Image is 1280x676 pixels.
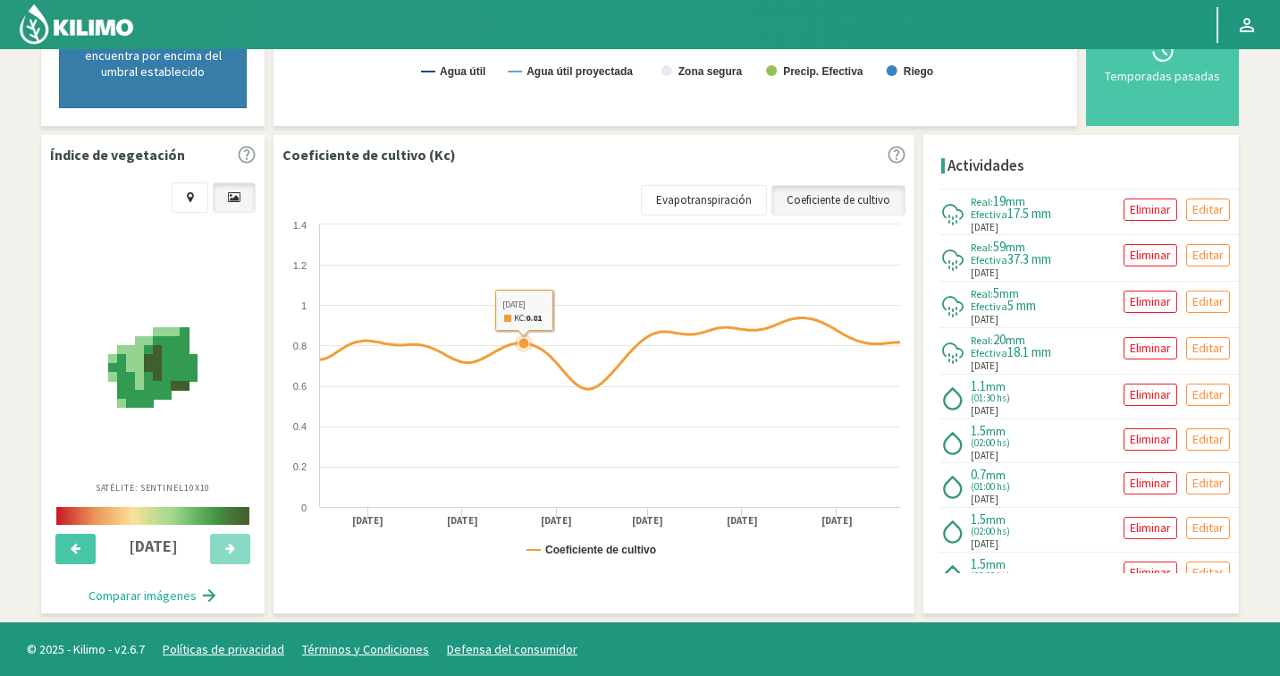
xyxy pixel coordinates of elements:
[1192,562,1224,583] p: Editar
[993,192,1006,209] span: 19
[301,503,307,513] text: 0
[293,341,307,351] text: 0.8
[971,482,1010,492] span: (01:00 hs)
[50,144,185,165] p: Índice de vegetación
[71,578,236,613] button: Comparar imágenes
[184,482,211,494] span: 10X10
[1007,205,1051,222] span: 17.5 mm
[1124,517,1177,539] button: Eliminar
[986,556,1006,572] span: mm
[1124,291,1177,313] button: Eliminar
[971,207,1007,221] span: Efectiva
[440,65,485,78] text: Agua útil
[971,266,998,281] span: [DATE]
[293,461,307,472] text: 0.2
[971,492,998,507] span: [DATE]
[108,327,198,408] img: 0b6a1177-b06c-4288-b9d0-93fea634c7dd_-_sentinel_-_2025-08-10.png
[971,241,993,254] span: Real:
[971,195,993,208] span: Real:
[1130,292,1171,312] p: Eliminar
[641,185,767,215] a: Evapotranspiración
[302,641,429,657] a: Términos y Condiciones
[971,312,998,327] span: [DATE]
[678,65,743,78] text: Zona segura
[1130,384,1171,405] p: Eliminar
[971,377,986,394] span: 1.1
[993,331,1006,348] span: 20
[993,238,1006,255] span: 59
[971,359,998,374] span: [DATE]
[971,537,998,552] span: [DATE]
[999,285,1019,301] span: mm
[986,467,1006,483] span: mm
[1186,244,1230,266] button: Editar
[771,185,905,215] a: Coeficiente de cultivo
[971,448,998,463] span: [DATE]
[1007,250,1051,267] span: 37.3 mm
[293,421,307,432] text: 0.4
[18,640,154,659] span: © 2025 - Kilimo - v2.6.7
[971,287,993,300] span: Real:
[447,641,577,657] a: Defensa del consumidor
[447,514,478,528] text: [DATE]
[1192,245,1224,266] p: Editar
[1095,1,1230,117] button: Temporadas pasadas
[78,31,228,80] p: No es necesario regar, se encuentra por encima del umbral establecido
[1130,562,1171,583] p: Eliminar
[56,507,249,525] img: scale
[293,381,307,392] text: 0.6
[971,511,986,528] span: 1.5
[971,466,986,483] span: 0.7
[971,253,1007,266] span: Efectiva
[1186,562,1230,584] button: Editar
[993,284,999,301] span: 5
[971,300,1007,313] span: Efectiva
[1186,517,1230,539] button: Editar
[1124,472,1177,494] button: Eliminar
[986,378,1006,394] span: mm
[1124,384,1177,406] button: Eliminar
[1192,473,1224,494] p: Editar
[1186,199,1230,221] button: Editar
[971,393,1010,403] span: (01:30 hs)
[293,260,307,271] text: 1.2
[971,422,986,439] span: 1.5
[971,403,998,418] span: [DATE]
[1130,199,1171,220] p: Eliminar
[971,220,998,235] span: [DATE]
[301,300,307,311] text: 1
[163,641,284,657] a: Políticas de privacidad
[1100,70,1225,82] div: Temporadas pasadas
[986,423,1006,439] span: mm
[1186,337,1230,359] button: Editar
[1007,297,1036,314] span: 5 mm
[971,527,1010,537] span: (02:00 hs)
[971,334,993,347] span: Real:
[1192,199,1224,220] p: Editar
[96,481,211,494] p: Satélite: Sentinel
[632,514,663,528] text: [DATE]
[18,3,135,46] img: Kilimo
[727,514,758,528] text: [DATE]
[1186,384,1230,406] button: Editar
[1192,384,1224,405] p: Editar
[971,346,1007,359] span: Efectiva
[971,571,1010,581] span: (02:00 hs)
[971,555,986,572] span: 1.5
[1186,472,1230,494] button: Editar
[1124,428,1177,451] button: Eliminar
[1124,562,1177,584] button: Eliminar
[1006,239,1025,255] span: mm
[1124,199,1177,221] button: Eliminar
[106,537,200,555] h4: [DATE]
[541,514,572,528] text: [DATE]
[1130,245,1171,266] p: Eliminar
[545,544,656,556] text: Coeficiente de cultivo
[1192,518,1224,538] p: Editar
[1130,338,1171,359] p: Eliminar
[1006,332,1025,348] span: mm
[971,438,1010,448] span: (02:00 hs)
[1124,337,1177,359] button: Eliminar
[904,65,933,78] text: Riego
[1124,244,1177,266] button: Eliminar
